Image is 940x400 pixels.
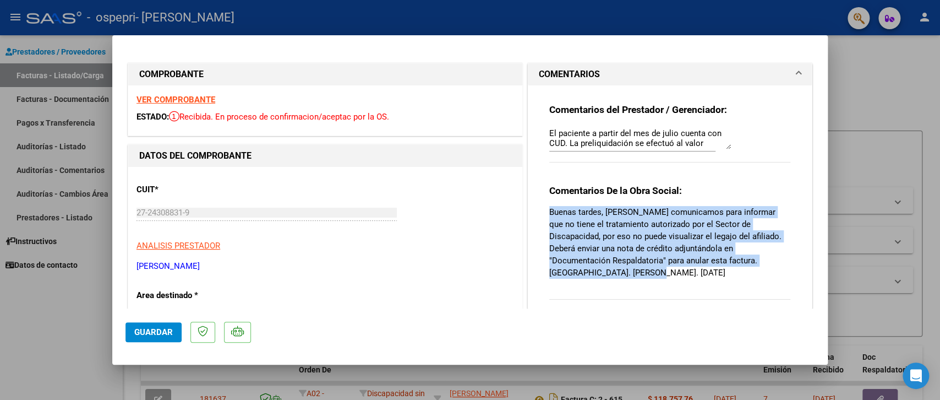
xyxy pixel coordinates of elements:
[136,183,250,196] p: CUIT
[134,327,173,337] span: Guardar
[528,85,812,329] div: COMENTARIOS
[139,69,204,79] strong: COMPROBANTE
[136,260,514,273] p: [PERSON_NAME]
[549,185,682,196] strong: Comentarios De la Obra Social:
[136,241,220,251] span: ANALISIS PRESTADOR
[169,112,389,122] span: Recibida. En proceso de confirmacion/aceptac por la OS.
[539,68,600,81] h1: COMENTARIOS
[549,104,727,115] strong: Comentarios del Prestador / Gerenciador:
[136,112,169,122] span: ESTADO:
[139,150,252,161] strong: DATOS DEL COMPROBANTE
[136,289,250,302] p: Area destinado *
[528,63,812,85] mat-expansion-panel-header: COMENTARIOS
[903,363,929,389] div: Open Intercom Messenger
[136,95,215,105] a: VER COMPROBANTE
[125,322,182,342] button: Guardar
[549,206,790,279] p: Buenas tardes, [PERSON_NAME] comunicamos para informar que no tiene el tratamiento autorizado por...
